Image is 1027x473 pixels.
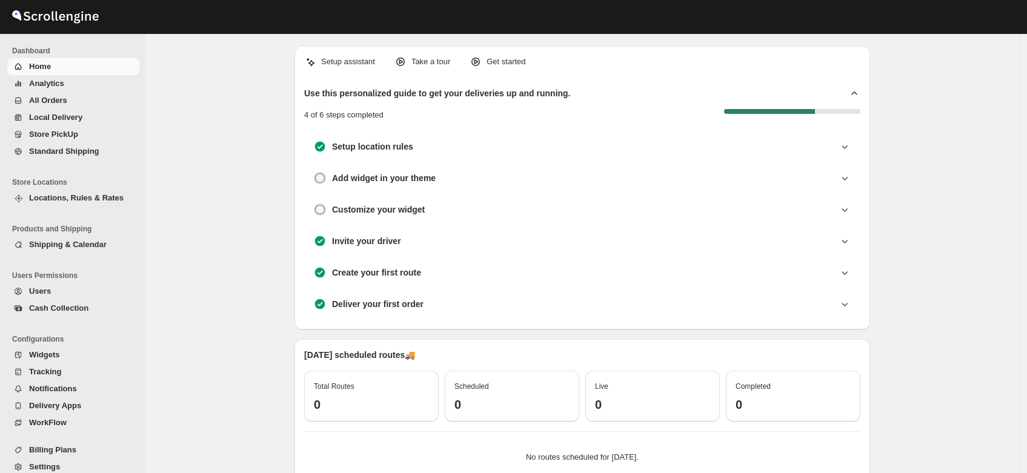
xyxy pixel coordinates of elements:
[332,298,424,310] h3: Deliver your first order
[29,462,60,471] span: Settings
[7,190,139,207] button: Locations, Rules & Rates
[7,58,139,75] button: Home
[332,141,413,153] h3: Setup location rules
[29,113,82,122] span: Local Delivery
[595,397,710,412] h3: 0
[332,203,425,216] h3: Customize your widget
[7,397,139,414] button: Delivery Apps
[29,384,77,393] span: Notifications
[314,451,851,463] p: No routes scheduled for [DATE].
[12,334,139,344] span: Configurations
[7,346,139,363] button: Widgets
[487,56,525,68] p: Get started
[7,75,139,92] button: Analytics
[7,414,139,431] button: WorkFlow
[304,349,860,361] p: [DATE] scheduled routes 🚚
[29,96,67,105] span: All Orders
[12,46,139,56] span: Dashboard
[29,418,67,427] span: WorkFlow
[29,240,107,249] span: Shipping & Calendar
[29,445,76,454] span: Billing Plans
[454,382,489,391] span: Scheduled
[736,382,771,391] span: Completed
[736,397,851,412] h3: 0
[12,224,139,234] span: Products and Shipping
[29,401,81,410] span: Delivery Apps
[7,380,139,397] button: Notifications
[332,172,436,184] h3: Add widget in your theme
[7,300,139,317] button: Cash Collection
[29,130,78,139] span: Store PickUp
[29,367,61,376] span: Tracking
[304,109,384,121] p: 4 of 6 steps completed
[7,442,139,458] button: Billing Plans
[29,193,124,202] span: Locations, Rules & Rates
[29,147,99,156] span: Standard Shipping
[29,62,51,71] span: Home
[314,382,354,391] span: Total Routes
[12,271,139,280] span: Users Permissions
[12,177,139,187] span: Store Locations
[7,283,139,300] button: Users
[314,397,429,412] h3: 0
[7,363,139,380] button: Tracking
[411,56,450,68] p: Take a tour
[29,303,88,313] span: Cash Collection
[304,87,571,99] h2: Use this personalized guide to get your deliveries up and running.
[7,236,139,253] button: Shipping & Calendar
[454,397,570,412] h3: 0
[29,79,64,88] span: Analytics
[29,350,59,359] span: Widgets
[332,235,401,247] h3: Invite your driver
[7,92,139,109] button: All Orders
[332,266,421,279] h3: Create your first route
[321,56,375,68] p: Setup assistant
[595,382,608,391] span: Live
[29,286,51,296] span: Users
